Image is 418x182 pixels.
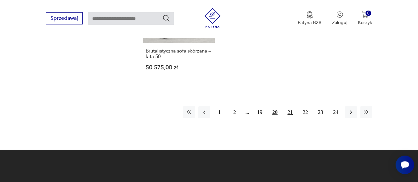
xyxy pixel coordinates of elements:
[203,8,222,28] img: Patyna - sklep z meblami i dekoracjami vintage
[332,11,347,26] button: Zaloguj
[336,11,343,18] img: Ikonka użytkownika
[269,106,281,118] button: 20
[46,12,83,24] button: Sprzedawaj
[213,106,225,118] button: 1
[315,106,326,118] button: 23
[330,106,342,118] button: 24
[146,48,212,59] h3: Brutalistyczna sofa skórzana – lata 50.
[298,11,322,26] button: Patyna B2B
[332,19,347,26] p: Zaloguj
[229,106,241,118] button: 2
[298,11,322,26] a: Ikona medaluPatyna B2B
[396,156,414,174] iframe: Smartsupp widget button
[146,65,212,70] p: 50 575,00 zł
[162,14,170,22] button: Szukaj
[46,17,83,21] a: Sprzedawaj
[365,11,371,16] div: 0
[306,11,313,18] img: Ikona medalu
[358,19,372,26] p: Koszyk
[358,11,372,26] button: 0Koszyk
[254,106,266,118] button: 19
[299,106,311,118] button: 22
[298,19,322,26] p: Patyna B2B
[361,11,368,18] img: Ikona koszyka
[284,106,296,118] button: 21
